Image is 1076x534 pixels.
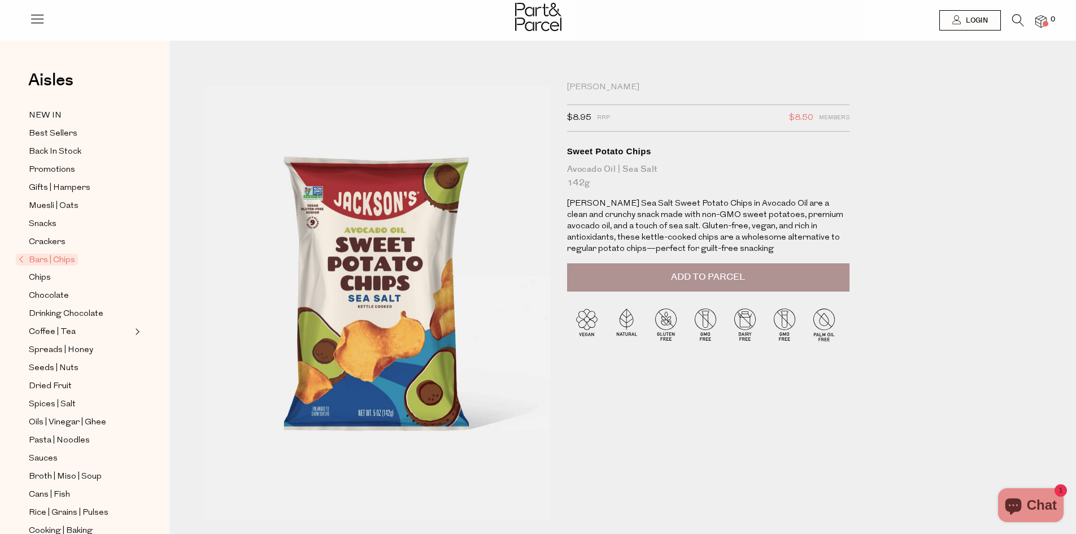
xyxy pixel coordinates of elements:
[132,325,140,338] button: Expand/Collapse Coffee | Tea
[19,253,132,267] a: Bars | Chips
[29,271,51,285] span: Chips
[819,111,850,125] span: Members
[567,82,850,93] div: [PERSON_NAME]
[29,127,132,141] a: Best Sellers
[725,305,765,344] img: P_P-ICONS-Live_Bec_V11_Dairy_Free.svg
[29,145,81,159] span: Back In Stock
[29,361,132,375] a: Seeds | Nuts
[29,434,90,448] span: Pasta | Noodles
[1035,15,1047,27] a: 0
[29,380,72,393] span: Dried Fruit
[567,163,850,190] div: Avocado Oil | Sea Salt 142g
[29,271,132,285] a: Chips
[29,398,76,411] span: Spices | Salt
[765,305,804,344] img: P_P-ICONS-Live_Bec_V11_GMO_Free.svg
[29,379,132,393] a: Dried Fruit
[29,181,132,195] a: Gifts | Hampers
[29,217,132,231] a: Snacks
[567,263,850,292] button: Add to Parcel
[686,305,725,344] img: P_P-ICONS-Live_Bec_V11_GMO_Free.svg
[28,72,73,100] a: Aisles
[28,68,73,93] span: Aisles
[29,488,70,502] span: Cans | Fish
[29,199,132,213] a: Muesli | Oats
[29,451,132,466] a: Sauces
[29,289,132,303] a: Chocolate
[29,181,90,195] span: Gifts | Hampers
[16,254,78,266] span: Bars | Chips
[29,325,132,339] a: Coffee | Tea
[29,127,77,141] span: Best Sellers
[1048,15,1058,25] span: 0
[597,111,610,125] span: RRP
[29,199,79,213] span: Muesli | Oats
[29,433,132,448] a: Pasta | Noodles
[567,111,591,125] span: $8.95
[29,415,132,429] a: Oils | Vinegar | Ghee
[995,488,1067,525] inbox-online-store-chat: Shopify online store chat
[963,16,988,25] span: Login
[29,470,132,484] a: Broth | Miso | Soup
[29,506,132,520] a: Rice | Grains | Pulses
[29,109,62,123] span: NEW IN
[567,305,607,344] img: P_P-ICONS-Live_Bec_V11_Vegan.svg
[29,289,69,303] span: Chocolate
[29,416,106,429] span: Oils | Vinegar | Ghee
[29,307,132,321] a: Drinking Chocolate
[567,198,850,255] p: [PERSON_NAME] Sea Salt Sweet Potato Chips in Avocado Oil are a clean and crunchy snack made with ...
[567,146,850,157] div: Sweet Potato Chips
[939,10,1001,31] a: Login
[29,344,93,357] span: Spreads | Honey
[29,506,108,520] span: Rice | Grains | Pulses
[29,488,132,502] a: Cans | Fish
[29,307,103,321] span: Drinking Chocolate
[29,218,56,231] span: Snacks
[29,163,75,177] span: Promotions
[29,470,102,484] span: Broth | Miso | Soup
[789,111,813,125] span: $8.50
[29,145,132,159] a: Back In Stock
[203,86,550,520] img: Sweet Potato Chips
[29,343,132,357] a: Spreads | Honey
[646,305,686,344] img: P_P-ICONS-Live_Bec_V11_Gluten_Free.svg
[671,271,745,284] span: Add to Parcel
[29,163,132,177] a: Promotions
[29,108,132,123] a: NEW IN
[29,452,58,466] span: Sauces
[29,362,79,375] span: Seeds | Nuts
[29,397,132,411] a: Spices | Salt
[29,325,76,339] span: Coffee | Tea
[515,3,561,31] img: Part&Parcel
[29,236,66,249] span: Crackers
[29,235,132,249] a: Crackers
[804,305,844,344] img: P_P-ICONS-Live_Bec_V11_Palm_Oil_Free.svg
[607,305,646,344] img: P_P-ICONS-Live_Bec_V11_Natural.svg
